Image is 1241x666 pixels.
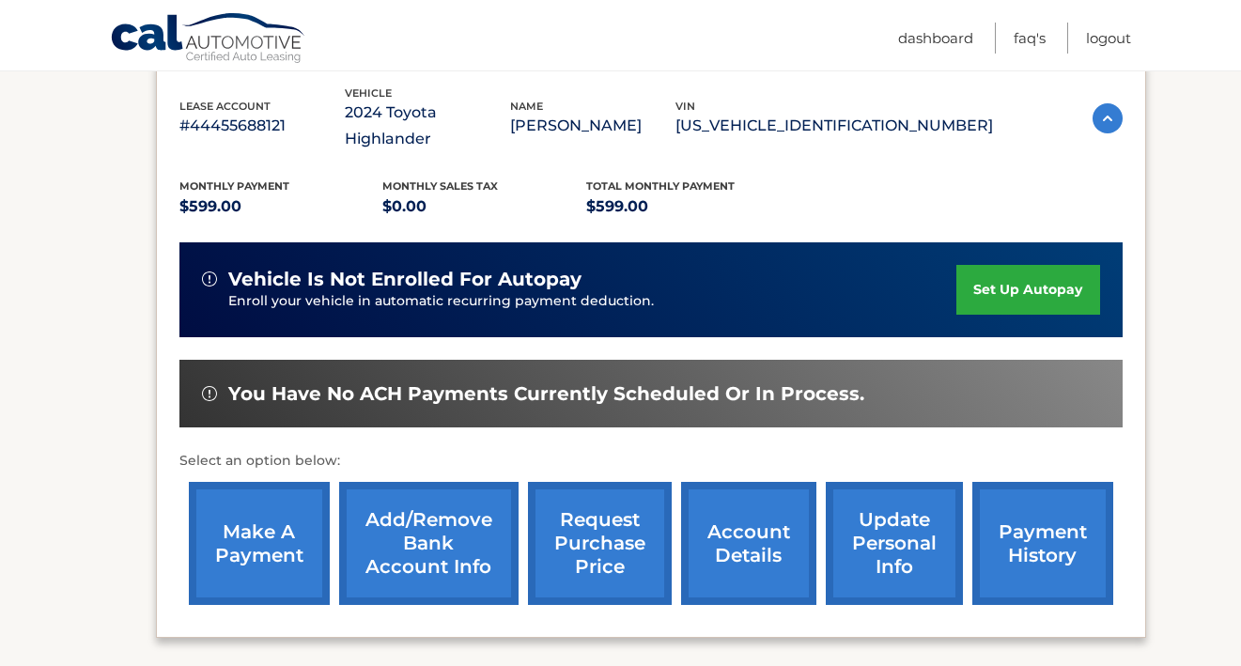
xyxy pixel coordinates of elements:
[345,86,392,100] span: vehicle
[675,113,993,139] p: [US_VEHICLE_IDENTIFICATION_NUMBER]
[1093,103,1123,133] img: accordion-active.svg
[228,291,957,312] p: Enroll your vehicle in automatic recurring payment deduction.
[179,450,1123,472] p: Select an option below:
[345,100,510,152] p: 2024 Toyota Highlander
[510,100,543,113] span: name
[228,382,864,406] span: You have no ACH payments currently scheduled or in process.
[228,268,582,291] span: vehicle is not enrolled for autopay
[675,100,695,113] span: vin
[179,194,383,220] p: $599.00
[826,482,963,605] a: update personal info
[1086,23,1131,54] a: Logout
[382,194,586,220] p: $0.00
[586,179,735,193] span: Total Monthly Payment
[898,23,973,54] a: Dashboard
[510,113,675,139] p: [PERSON_NAME]
[1014,23,1046,54] a: FAQ's
[956,265,1099,315] a: set up autopay
[382,179,498,193] span: Monthly sales Tax
[179,179,289,193] span: Monthly Payment
[586,194,790,220] p: $599.00
[110,12,307,67] a: Cal Automotive
[202,271,217,287] img: alert-white.svg
[528,482,672,605] a: request purchase price
[179,113,345,139] p: #44455688121
[339,482,519,605] a: Add/Remove bank account info
[681,482,816,605] a: account details
[179,100,271,113] span: lease account
[189,482,330,605] a: make a payment
[202,386,217,401] img: alert-white.svg
[972,482,1113,605] a: payment history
